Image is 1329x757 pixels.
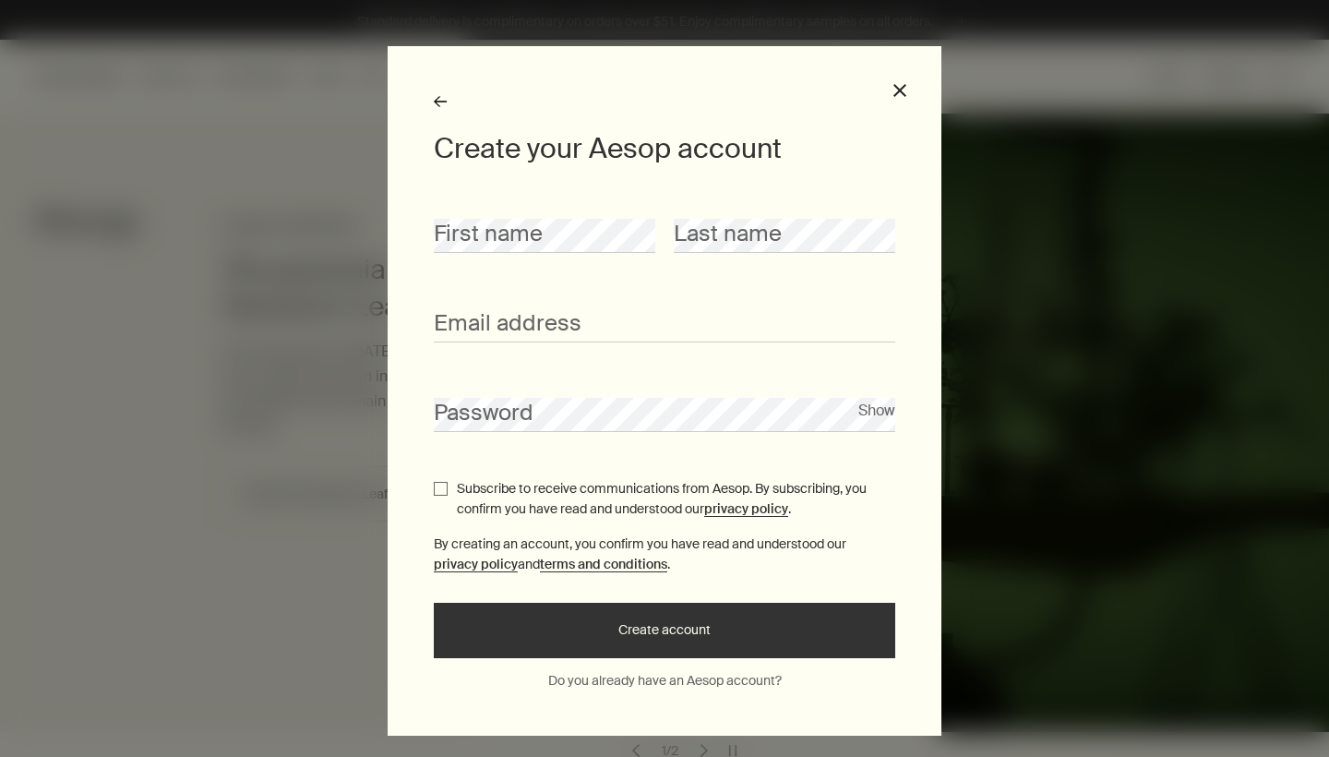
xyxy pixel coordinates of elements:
a: privacy policy [704,500,788,517]
p: Subscribe to receive communications from Aesop. By subscribing, you confirm you have read and und... [457,478,895,520]
button: Do you already have an Aesop account? [434,672,895,691]
button: Show [858,398,895,423]
h1: Create your Aesop account [434,129,895,168]
a: terms and conditions [540,556,667,572]
a: privacy policy [434,556,518,572]
button: Back [421,82,460,121]
button: Create account [434,603,895,658]
p: By creating an account, you confirm you have read and understood our and . [434,534,895,575]
button: Close [892,82,908,99]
